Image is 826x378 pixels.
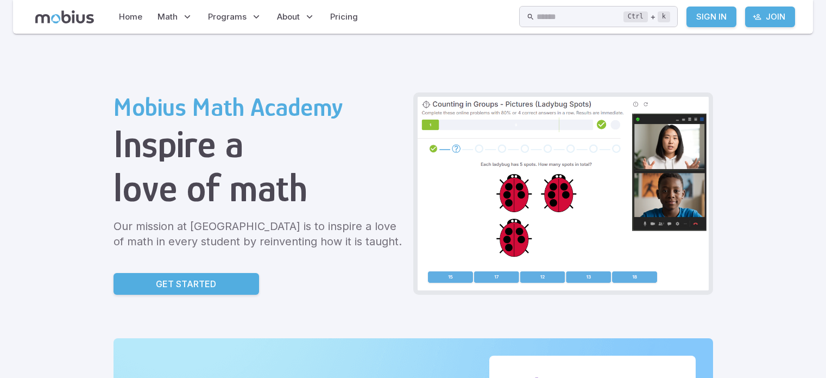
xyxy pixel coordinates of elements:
p: Get Started [156,277,216,290]
a: Pricing [327,4,361,29]
p: Our mission at [GEOGRAPHIC_DATA] is to inspire a love of math in every student by reinventing how... [114,219,405,249]
span: Programs [208,11,247,23]
a: Sign In [686,7,736,27]
span: About [277,11,300,23]
h1: Inspire a [114,122,405,166]
a: Home [116,4,146,29]
img: Grade 2 Class [418,97,709,290]
kbd: k [658,11,670,22]
a: Get Started [114,273,259,295]
h2: Mobius Math Academy [114,92,405,122]
div: + [623,10,670,23]
h1: love of math [114,166,405,210]
span: Math [157,11,178,23]
kbd: Ctrl [623,11,648,22]
a: Join [745,7,795,27]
